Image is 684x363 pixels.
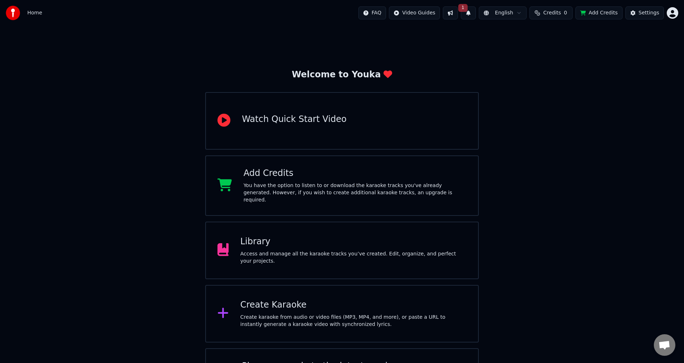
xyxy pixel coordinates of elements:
[243,168,467,179] div: Add Credits
[240,250,467,265] div: Access and manage all the karaoke tracks you’ve created. Edit, organize, and perfect your projects.
[625,6,664,19] button: Settings
[529,6,573,19] button: Credits0
[292,69,393,81] div: Welcome to Youka
[543,9,561,17] span: Credits
[458,4,468,12] span: 1
[242,114,346,125] div: Watch Quick Start Video
[240,236,467,248] div: Library
[240,314,467,328] div: Create karaoke from audio or video files (MP3, MP4, and more), or paste a URL to instantly genera...
[27,9,42,17] span: Home
[575,6,623,19] button: Add Credits
[358,6,386,19] button: FAQ
[461,6,476,19] button: 1
[654,334,675,356] div: Open chat
[389,6,440,19] button: Video Guides
[243,182,467,204] div: You have the option to listen to or download the karaoke tracks you've already generated. However...
[564,9,567,17] span: 0
[639,9,659,17] div: Settings
[6,6,20,20] img: youka
[27,9,42,17] nav: breadcrumb
[240,299,467,311] div: Create Karaoke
